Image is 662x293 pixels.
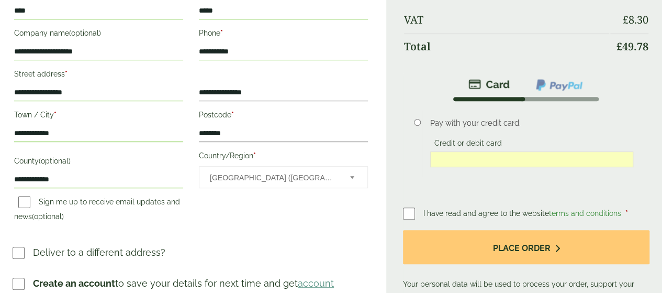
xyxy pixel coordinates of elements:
p: Pay with your credit card. [430,117,634,129]
span: Country/Region [199,166,368,188]
button: Place order [403,230,649,264]
label: Company name [14,26,183,44]
abbr: required [253,151,256,160]
abbr: required [231,111,234,119]
span: United Kingdom (UK) [210,167,336,189]
strong: Create an account [33,278,115,289]
label: Country/Region [199,148,368,166]
label: Credit or debit card [430,139,506,150]
iframe: Secure card payment input frame [433,155,631,164]
abbr: required [65,70,68,78]
th: Total [404,34,609,59]
abbr: required [220,29,223,37]
span: (optional) [32,212,64,221]
label: Phone [199,26,368,44]
span: (optional) [69,29,101,37]
label: Street address [14,67,183,84]
input: Sign me up to receive email updates and news(optional) [18,196,30,208]
bdi: 49.78 [616,39,648,53]
abbr: required [54,111,57,119]
span: (optional) [39,157,71,165]
span: I have read and agree to the website [423,209,623,218]
span: £ [623,13,629,27]
span: £ [616,39,622,53]
abbr: required [625,209,628,218]
label: Postcode [199,107,368,125]
a: terms and conditions [549,209,621,218]
bdi: 8.30 [623,13,648,27]
label: Town / City [14,107,183,125]
img: ppcp-gateway.png [535,78,584,92]
label: County [14,154,183,171]
p: Deliver to a different address? [33,245,165,259]
img: stripe.png [468,78,510,91]
th: VAT [404,7,609,32]
label: Sign me up to receive email updates and news [14,198,180,224]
